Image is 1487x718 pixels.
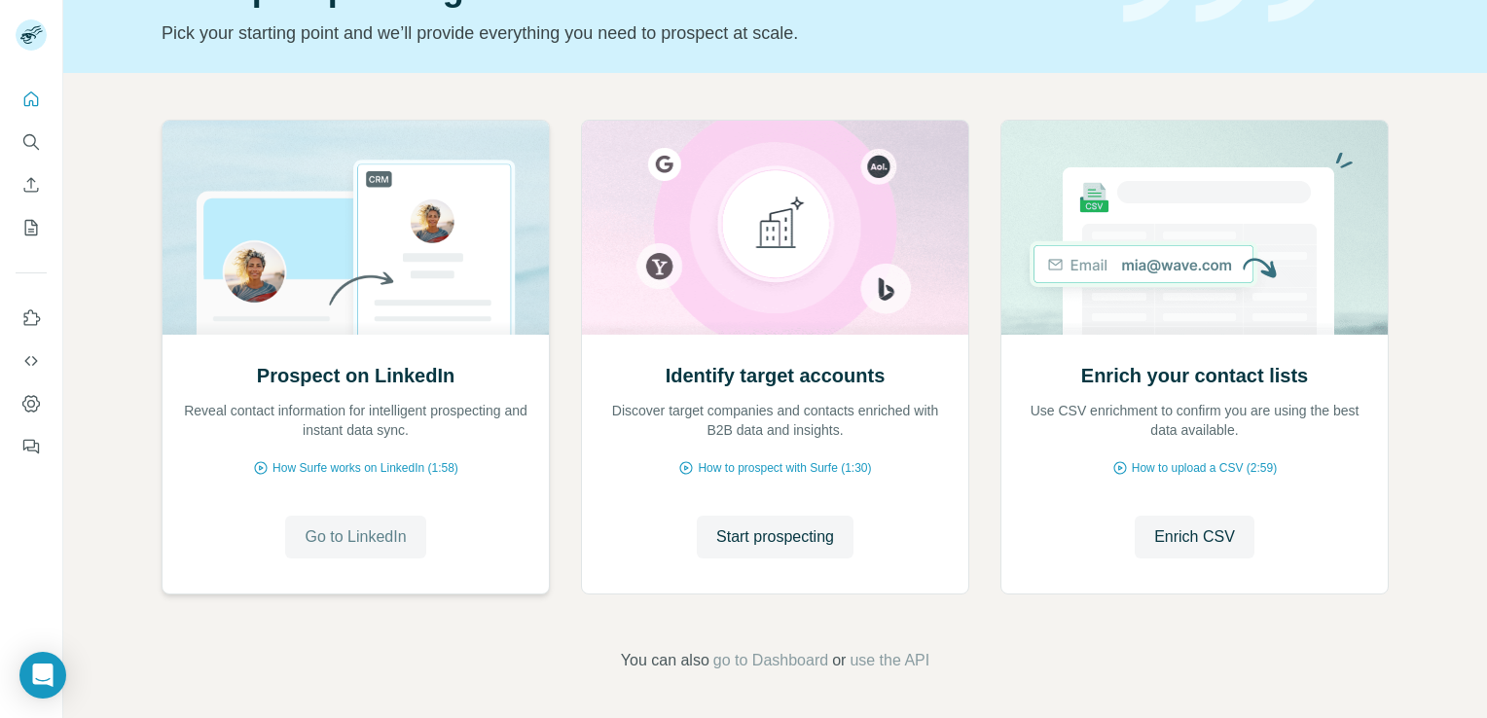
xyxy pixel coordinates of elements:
[16,386,47,421] button: Dashboard
[832,649,846,672] span: or
[16,429,47,464] button: Feedback
[1081,362,1308,389] h2: Enrich your contact lists
[1021,401,1368,440] p: Use CSV enrichment to confirm you are using the best data available.
[16,301,47,336] button: Use Surfe on LinkedIn
[16,167,47,202] button: Enrich CSV
[162,121,550,335] img: Prospect on LinkedIn
[162,19,1100,47] p: Pick your starting point and we’ll provide everything you need to prospect at scale.
[713,649,828,672] button: go to Dashboard
[581,121,969,335] img: Identify target accounts
[272,459,458,477] span: How Surfe works on LinkedIn (1:58)
[16,210,47,245] button: My lists
[285,516,425,558] button: Go to LinkedIn
[16,343,47,378] button: Use Surfe API
[697,516,853,558] button: Start prospecting
[1000,121,1389,335] img: Enrich your contact lists
[257,362,454,389] h2: Prospect on LinkedIn
[1132,459,1277,477] span: How to upload a CSV (2:59)
[621,649,709,672] span: You can also
[1154,525,1235,549] span: Enrich CSV
[716,525,834,549] span: Start prospecting
[305,525,406,549] span: Go to LinkedIn
[698,459,871,477] span: How to prospect with Surfe (1:30)
[19,652,66,699] div: Open Intercom Messenger
[666,362,886,389] h2: Identify target accounts
[16,82,47,117] button: Quick start
[850,649,929,672] button: use the API
[182,401,529,440] p: Reveal contact information for intelligent prospecting and instant data sync.
[16,125,47,160] button: Search
[601,401,949,440] p: Discover target companies and contacts enriched with B2B data and insights.
[1135,516,1254,558] button: Enrich CSV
